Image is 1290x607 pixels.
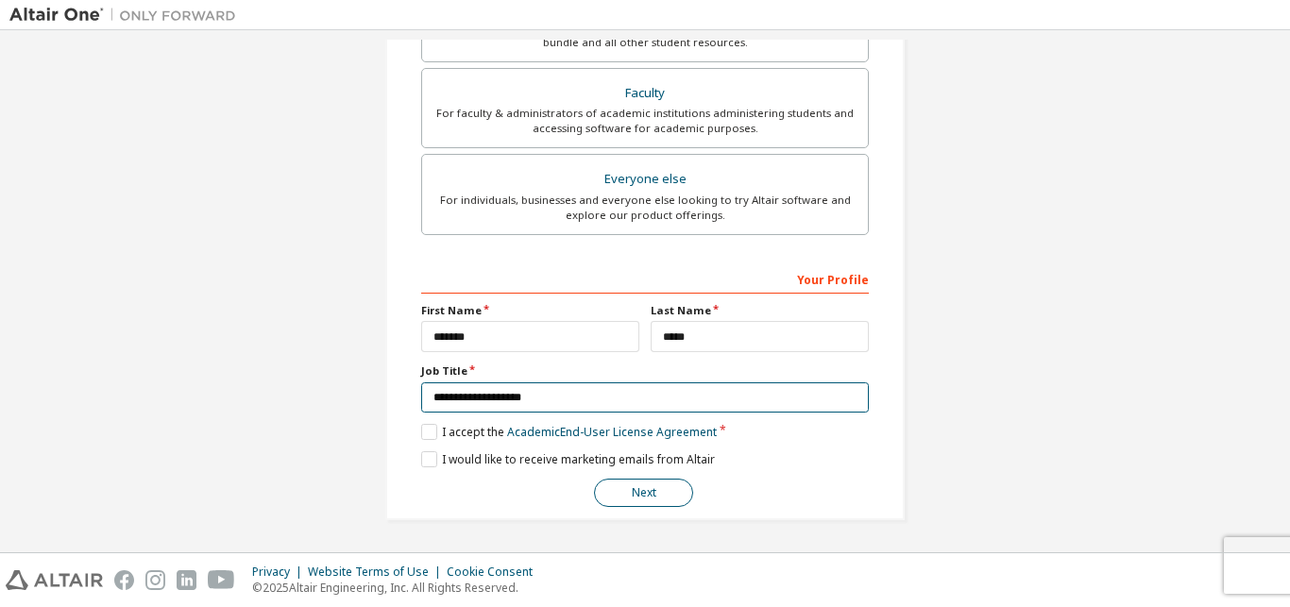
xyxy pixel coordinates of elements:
img: altair_logo.svg [6,570,103,590]
div: Everyone else [433,166,857,193]
label: Last Name [651,303,869,318]
a: Academic End-User License Agreement [507,424,717,440]
label: First Name [421,303,639,318]
img: youtube.svg [208,570,235,590]
div: Faculty [433,80,857,107]
div: Cookie Consent [447,565,544,580]
img: linkedin.svg [177,570,196,590]
div: For individuals, businesses and everyone else looking to try Altair software and explore our prod... [433,193,857,223]
div: Website Terms of Use [308,565,447,580]
img: instagram.svg [145,570,165,590]
div: For faculty & administrators of academic institutions administering students and accessing softwa... [433,106,857,136]
img: Altair One [9,6,246,25]
p: © 2025 Altair Engineering, Inc. All Rights Reserved. [252,580,544,596]
button: Next [594,479,693,507]
label: I would like to receive marketing emails from Altair [421,451,715,467]
label: I accept the [421,424,717,440]
img: facebook.svg [114,570,134,590]
label: Job Title [421,363,869,379]
div: Privacy [252,565,308,580]
div: Your Profile [421,263,869,294]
